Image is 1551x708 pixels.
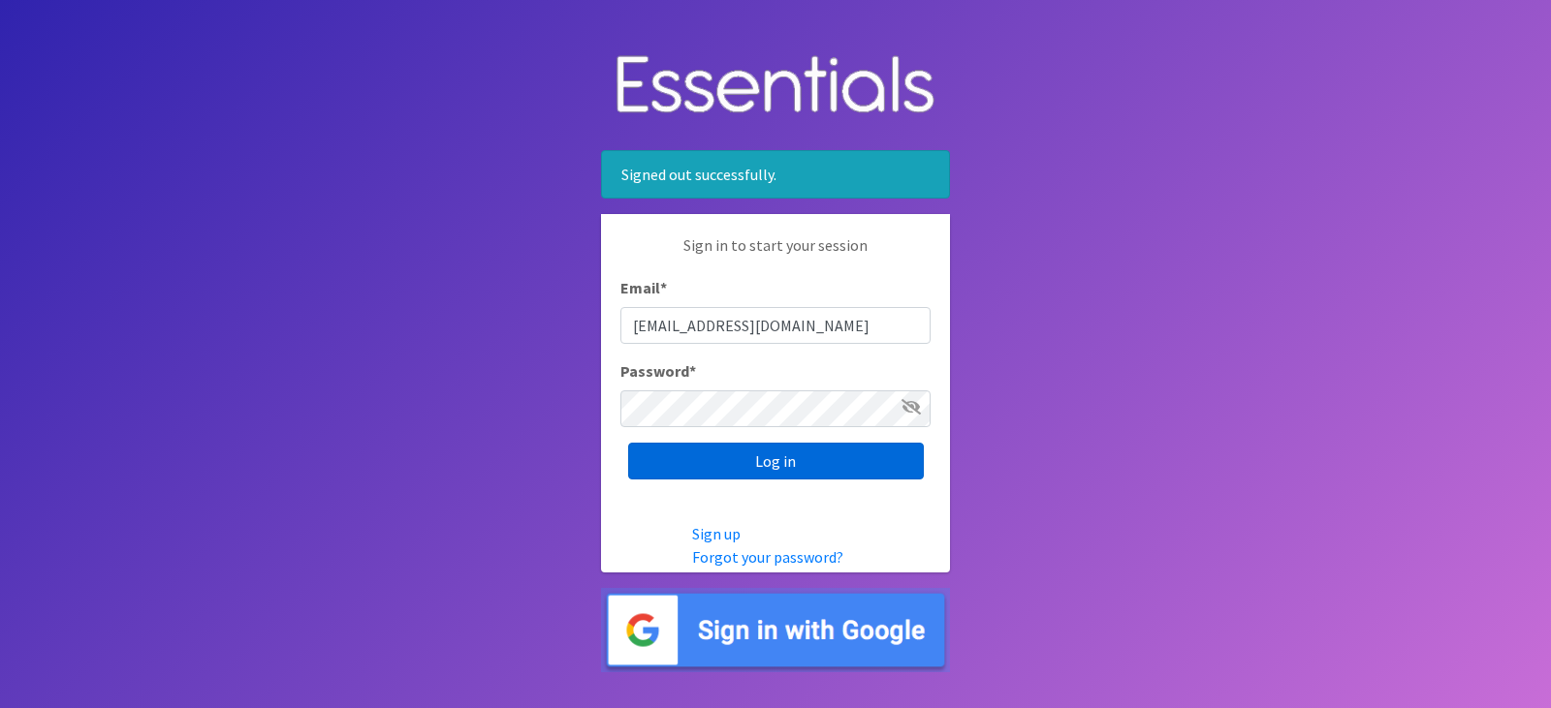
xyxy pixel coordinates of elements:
a: Sign up [692,524,741,543]
p: Sign in to start your session [620,233,931,276]
input: Log in [628,443,924,479]
label: Email [620,276,667,299]
img: Human Essentials [601,36,950,136]
a: Forgot your password? [692,547,843,567]
img: Sign in with Google [601,588,950,672]
div: Signed out successfully. [601,150,950,199]
label: Password [620,359,696,383]
abbr: required [689,361,696,381]
abbr: required [660,278,667,297]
